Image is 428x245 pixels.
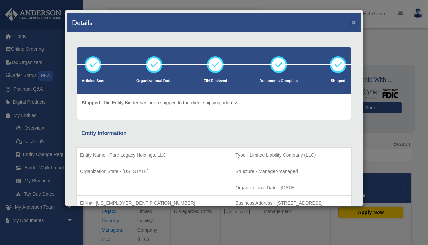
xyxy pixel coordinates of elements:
span: Shipped - [82,100,103,105]
button: × [352,19,356,26]
p: Organization State - [US_STATE] [80,167,228,176]
p: EIN Recieved [204,78,227,84]
p: Documents Complete [259,78,298,84]
p: The Entity Binder has been shipped to the client shipping address. [82,99,240,107]
p: Business Address - [STREET_ADDRESS] [235,199,348,207]
h4: Details [72,18,92,27]
p: Organizational Date - [DATE] [235,184,348,192]
p: Structure - Manager-managed [235,167,348,176]
p: Type - Limited Liability Company (LLC) [235,151,348,159]
p: Organizational Date [136,78,171,84]
p: Articles Sent [82,78,104,84]
div: Entity Information [81,129,347,138]
p: Shipped [330,78,346,84]
p: EIN # - [US_EMPLOYER_IDENTIFICATION_NUMBER] [80,199,228,207]
p: Entity Name - Pure Legacy Holdings, LLC [80,151,228,159]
